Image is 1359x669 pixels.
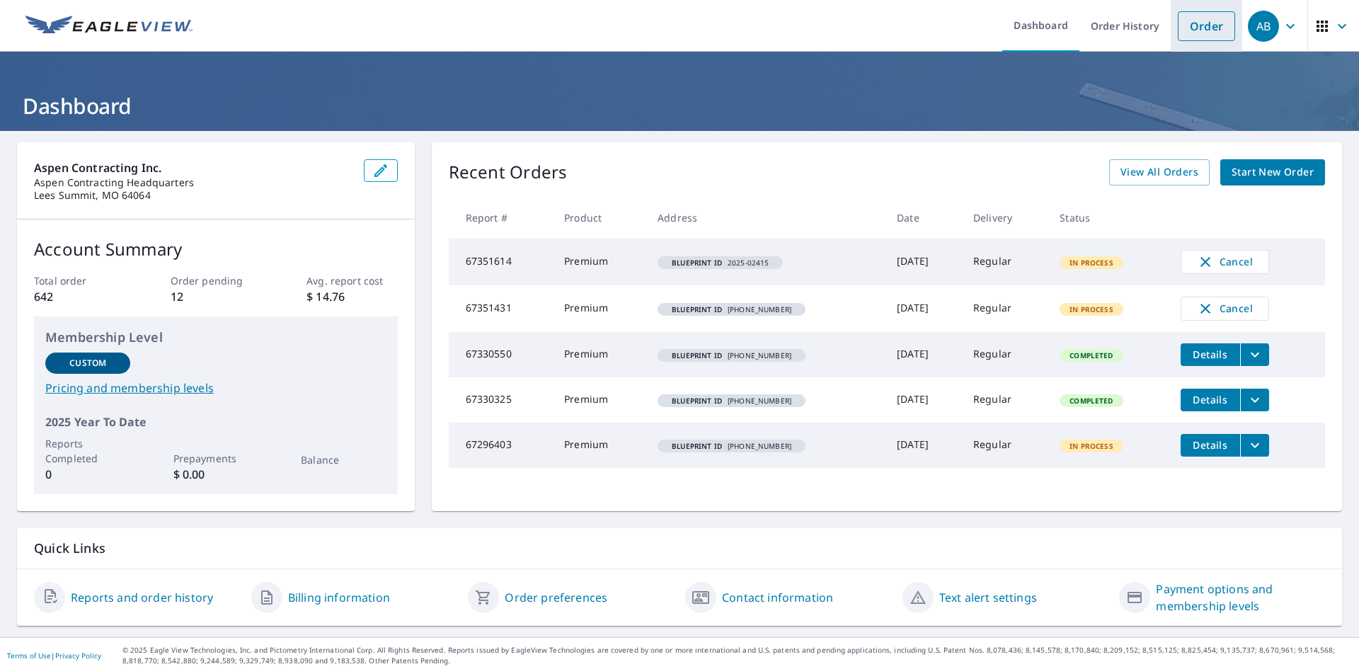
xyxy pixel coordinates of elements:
td: [DATE] [885,423,962,468]
button: detailsBtn-67296403 [1181,434,1240,457]
a: Terms of Use [7,651,51,661]
p: Membership Level [45,328,386,347]
th: Product [553,197,646,239]
a: Pricing and membership levels [45,379,386,396]
p: Recent Orders [449,159,568,185]
p: Total order [34,273,125,288]
p: Quick Links [34,539,1325,557]
a: Text alert settings [939,589,1037,606]
span: [PHONE_NUMBER] [663,442,800,450]
span: Cancel [1195,253,1254,270]
td: Regular [962,423,1048,468]
button: detailsBtn-67330325 [1181,389,1240,411]
td: Premium [553,377,646,423]
span: [PHONE_NUMBER] [663,397,800,404]
span: [PHONE_NUMBER] [663,306,800,313]
span: Details [1189,348,1232,361]
span: Details [1189,438,1232,452]
td: Regular [962,239,1048,285]
a: Order preferences [505,589,607,606]
td: Regular [962,332,1048,377]
th: Address [646,197,885,239]
em: Blueprint ID [672,306,722,313]
a: Payment options and membership levels [1156,581,1325,614]
th: Status [1048,197,1169,239]
em: Blueprint ID [672,397,722,404]
p: Account Summary [34,236,398,262]
em: Blueprint ID [672,259,722,266]
td: [DATE] [885,332,962,377]
td: Premium [553,423,646,468]
button: Cancel [1181,250,1269,274]
td: Premium [553,285,646,332]
button: filesDropdownBtn-67296403 [1240,434,1269,457]
a: Privacy Policy [55,651,101,661]
button: detailsBtn-67330550 [1181,343,1240,366]
td: Premium [553,239,646,285]
a: View All Orders [1109,159,1210,185]
p: Aspen Contracting Headquarters [34,176,352,189]
a: Order [1178,11,1235,41]
p: 2025 Year To Date [45,413,386,430]
p: 642 [34,288,125,305]
p: © 2025 Eagle View Technologies, Inc. and Pictometry International Corp. All Rights Reserved. Repo... [122,645,1352,666]
td: 67296403 [449,423,554,468]
div: AB [1248,11,1279,42]
p: Balance [301,452,386,467]
span: Cancel [1195,300,1254,317]
em: Blueprint ID [672,442,722,450]
td: Premium [553,332,646,377]
p: Custom [69,357,106,370]
td: 67330550 [449,332,554,377]
em: Blueprint ID [672,352,722,359]
span: View All Orders [1120,164,1198,181]
a: Reports and order history [71,589,213,606]
button: filesDropdownBtn-67330550 [1240,343,1269,366]
p: | [7,651,101,660]
span: In Process [1061,441,1122,451]
th: Report # [449,197,554,239]
a: Contact information [722,589,833,606]
p: Avg. report cost [306,273,397,288]
td: Regular [962,377,1048,423]
td: [DATE] [885,285,962,332]
p: 0 [45,466,130,483]
th: Delivery [962,197,1048,239]
span: Start New Order [1232,164,1314,181]
button: Cancel [1181,297,1269,321]
p: $ 14.76 [306,288,397,305]
p: Aspen Contracting Inc. [34,159,352,176]
h1: Dashboard [17,91,1342,120]
a: Billing information [288,589,390,606]
span: Completed [1061,350,1121,360]
p: $ 0.00 [173,466,258,483]
p: Lees Summit, MO 64064 [34,189,352,202]
span: [PHONE_NUMBER] [663,352,800,359]
p: Order pending [171,273,261,288]
button: filesDropdownBtn-67330325 [1240,389,1269,411]
span: Details [1189,393,1232,406]
td: 67330325 [449,377,554,423]
span: 2025-02415 [663,259,777,266]
span: In Process [1061,304,1122,314]
p: Reports Completed [45,436,130,466]
p: Prepayments [173,451,258,466]
td: [DATE] [885,239,962,285]
p: 12 [171,288,261,305]
td: 67351614 [449,239,554,285]
a: Start New Order [1220,159,1325,185]
td: [DATE] [885,377,962,423]
span: In Process [1061,258,1122,268]
td: 67351431 [449,285,554,332]
img: EV Logo [25,16,193,37]
td: Regular [962,285,1048,332]
span: Completed [1061,396,1121,406]
th: Date [885,197,962,239]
